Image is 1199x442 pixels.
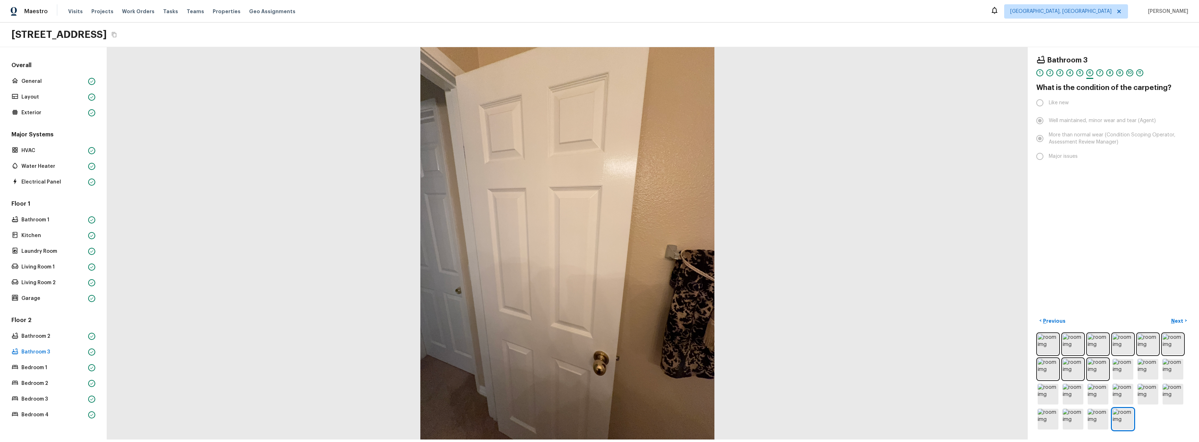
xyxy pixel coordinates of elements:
img: room img [1163,334,1183,355]
img: room img [1063,359,1083,380]
span: Like new [1049,99,1069,106]
img: room img [1038,334,1058,355]
img: room img [1113,334,1133,355]
span: Maestro [24,8,48,15]
div: 10 [1126,69,1133,76]
h5: Floor 1 [10,200,97,209]
p: Exterior [21,109,85,116]
p: Living Room 1 [21,263,85,271]
img: room img [1063,384,1083,405]
span: Major issues [1049,153,1078,160]
p: Layout [21,94,85,101]
p: Bathroom 1 [21,216,85,223]
img: room img [1088,384,1108,405]
span: Projects [91,8,113,15]
img: room img [1138,334,1158,355]
span: [PERSON_NAME] [1145,8,1188,15]
div: 2 [1046,69,1053,76]
h5: Major Systems [10,131,97,140]
span: Geo Assignments [249,8,295,15]
div: 9 [1116,69,1123,76]
img: room img [1113,384,1133,405]
img: room img [1088,409,1108,430]
img: room img [1113,409,1133,430]
p: Bedroom 1 [21,364,85,371]
img: room img [1138,384,1158,405]
div: 6 [1086,69,1093,76]
span: Well maintained, minor wear and tear (Agent) [1049,117,1156,124]
h5: Overall [10,61,97,71]
h4: What is the condition of the carpeting? [1036,83,1190,92]
img: room img [1038,384,1058,405]
h2: [STREET_ADDRESS] [11,28,107,41]
span: Teams [187,8,204,15]
img: room img [1088,334,1108,355]
p: Next [1171,317,1185,325]
div: 4 [1066,69,1073,76]
p: Bedroom 3 [21,396,85,403]
button: <Previous [1036,315,1068,327]
p: Bedroom 4 [21,411,85,418]
img: room img [1038,409,1058,430]
img: room img [1163,359,1183,380]
p: HVAC [21,147,85,154]
h5: Floor 2 [10,316,97,326]
span: Tasks [163,9,178,14]
button: Next> [1168,315,1190,327]
p: Living Room 2 [21,279,85,286]
p: Bathroom 3 [21,348,85,356]
span: Work Orders [122,8,155,15]
img: room img [1063,409,1083,430]
p: Bedroom 2 [21,380,85,387]
img: room img [1038,359,1058,380]
div: 8 [1106,69,1113,76]
div: 3 [1056,69,1063,76]
span: [GEOGRAPHIC_DATA], [GEOGRAPHIC_DATA] [1010,8,1112,15]
img: room img [1163,384,1183,405]
p: Bathroom 2 [21,333,85,340]
button: Copy Address [110,30,119,39]
p: Electrical Panel [21,179,85,186]
p: General [21,78,85,85]
div: 1 [1036,69,1043,76]
h4: Bathroom 3 [1047,56,1088,65]
div: 5 [1076,69,1083,76]
p: Kitchen [21,232,85,239]
div: 11 [1136,69,1143,76]
span: Visits [68,8,83,15]
img: room img [1063,334,1083,355]
img: room img [1138,359,1158,380]
img: room img [1088,359,1108,380]
img: room img [1113,359,1133,380]
p: Previous [1042,317,1066,325]
p: Laundry Room [21,248,85,255]
p: Water Heater [21,163,85,170]
div: 7 [1096,69,1103,76]
p: Garage [21,295,85,302]
span: Properties [213,8,241,15]
span: More than normal wear (Condition Scoping Operator, Assessment Review Manager) [1049,131,1185,146]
